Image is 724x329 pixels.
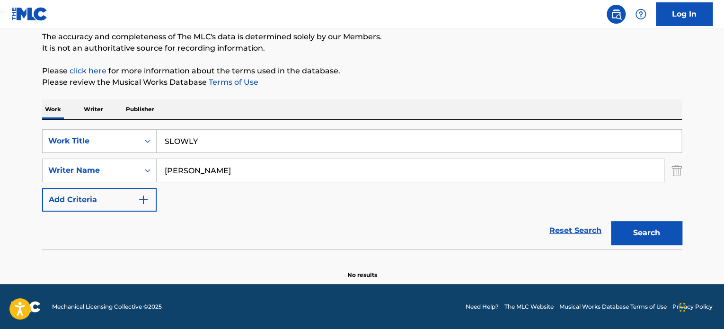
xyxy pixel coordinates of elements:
img: 9d2ae6d4665cec9f34b9.svg [138,194,149,205]
div: Work Title [48,135,133,147]
a: Reset Search [545,220,606,241]
p: Writer [81,99,106,119]
a: Terms of Use [207,78,258,87]
a: click here [70,66,106,75]
a: Privacy Policy [672,302,713,311]
a: Need Help? [466,302,499,311]
a: Log In [656,2,713,26]
div: Help [631,5,650,24]
iframe: Chat Widget [677,284,724,329]
button: Add Criteria [42,188,157,212]
img: MLC Logo [11,7,48,21]
a: Public Search [607,5,626,24]
img: help [635,9,646,20]
img: Delete Criterion [671,159,682,182]
p: The accuracy and completeness of The MLC's data is determined solely by our Members. [42,31,682,43]
div: Drag [680,293,685,321]
a: The MLC Website [504,302,554,311]
p: No results [347,259,377,279]
p: Please review the Musical Works Database [42,77,682,88]
div: Writer Name [48,165,133,176]
p: Please for more information about the terms used in the database. [42,65,682,77]
button: Search [611,221,682,245]
p: Work [42,99,64,119]
form: Search Form [42,129,682,249]
img: logo [11,301,41,312]
img: search [610,9,622,20]
p: It is not an authoritative source for recording information. [42,43,682,54]
span: Mechanical Licensing Collective © 2025 [52,302,162,311]
a: Musical Works Database Terms of Use [559,302,667,311]
p: Publisher [123,99,157,119]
